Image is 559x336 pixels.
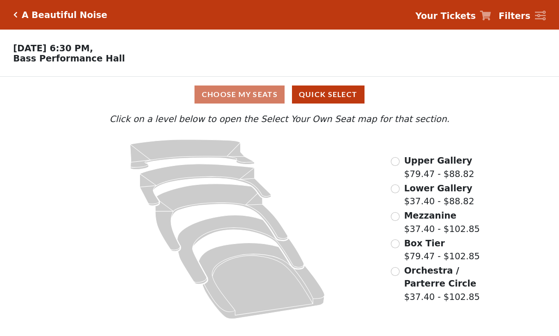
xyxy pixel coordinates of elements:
[404,209,480,235] label: $37.40 - $102.85
[404,238,445,248] span: Box Tier
[404,155,473,165] span: Upper Gallery
[404,237,480,263] label: $79.47 - $102.85
[292,86,365,104] button: Quick Select
[22,10,107,20] h5: A Beautiful Noise
[404,154,474,180] label: $79.47 - $88.82
[404,264,483,304] label: $37.40 - $102.85
[404,182,474,208] label: $37.40 - $88.82
[130,140,254,170] path: Upper Gallery - Seats Available: 298
[404,183,473,193] span: Lower Gallery
[77,112,483,126] p: Click on a level below to open the Select Your Own Seat map for that section.
[404,210,456,220] span: Mezzanine
[498,11,530,21] strong: Filters
[404,265,476,289] span: Orchestra / Parterre Circle
[199,243,324,319] path: Orchestra / Parterre Circle - Seats Available: 27
[13,12,18,18] a: Click here to go back to filters
[415,9,491,23] a: Your Tickets
[415,11,476,21] strong: Your Tickets
[498,9,546,23] a: Filters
